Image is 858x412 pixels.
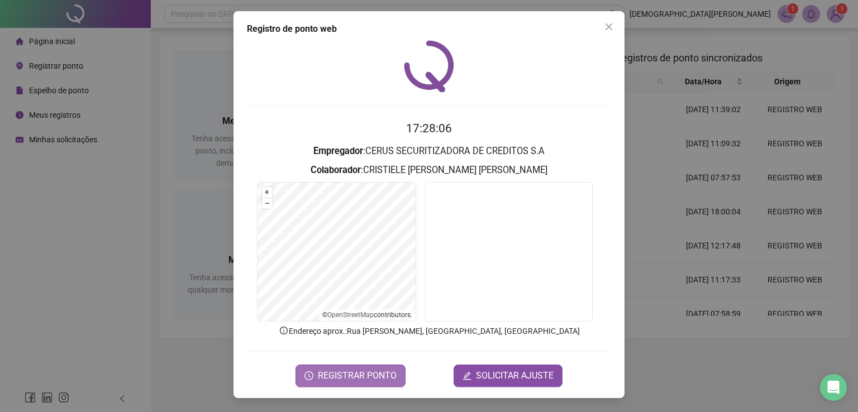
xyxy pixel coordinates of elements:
button: REGISTRAR PONTO [295,365,406,387]
a: OpenStreetMap [327,311,374,319]
span: REGISTRAR PONTO [318,369,397,382]
h3: : CRISTIELE [PERSON_NAME] [PERSON_NAME] [247,163,611,178]
span: SOLICITAR AJUSTE [476,369,554,382]
strong: Colaborador [311,165,361,175]
img: QRPoint [404,40,454,92]
button: editSOLICITAR AJUSTE [454,365,563,387]
button: – [262,198,273,209]
li: © contributors. [322,311,412,319]
button: + [262,187,273,198]
span: info-circle [279,325,289,336]
div: Open Intercom Messenger [820,374,847,401]
button: Close [600,18,618,36]
time: 17:28:06 [406,122,452,135]
span: close [604,22,613,31]
span: clock-circle [304,371,313,380]
h3: : CERUS SECURITIZADORA DE CREDITOS S.A [247,144,611,159]
p: Endereço aprox. : Rua [PERSON_NAME], [GEOGRAPHIC_DATA], [GEOGRAPHIC_DATA] [247,325,611,337]
strong: Empregador [313,146,363,156]
div: Registro de ponto web [247,22,611,36]
span: edit [463,371,471,380]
